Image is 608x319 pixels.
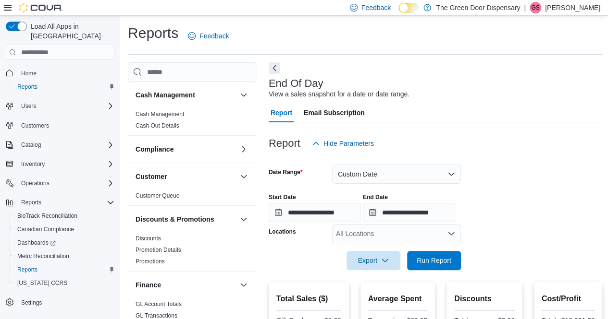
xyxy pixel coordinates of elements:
a: GL Transactions [136,312,177,319]
a: GL Account Totals [136,301,182,307]
button: Run Report [407,251,461,270]
span: Customers [21,122,49,130]
span: Users [17,100,114,112]
h3: Cash Management [136,90,195,100]
input: Dark Mode [398,3,419,13]
button: Compliance [136,144,236,154]
label: Start Date [269,193,296,201]
input: Press the down key to open a popover containing a calendar. [269,203,361,222]
button: Customers [2,118,118,132]
button: Compliance [238,143,249,155]
a: Dashboards [10,236,118,249]
button: Settings [2,295,118,309]
button: Cash Management [238,89,249,101]
button: Customer [136,172,236,181]
a: [US_STATE] CCRS [13,277,71,289]
span: Users [21,102,36,110]
span: Customers [17,119,114,131]
span: Reports [21,199,41,206]
div: Discounts & Promotions [128,233,257,271]
span: BioTrack Reconciliation [17,212,77,220]
span: Dashboards [17,239,56,247]
button: Catalog [2,138,118,152]
h3: Discounts & Promotions [136,214,214,224]
button: Inventory [2,157,118,171]
a: Discounts [136,235,161,242]
a: Promotions [136,258,165,265]
a: Feedback [184,26,233,46]
span: Metrc Reconciliation [17,252,69,260]
a: Home [17,68,40,79]
span: Cash Out Details [136,122,179,130]
div: Gerald Stone [530,2,541,13]
a: Cash Out Details [136,122,179,129]
a: Cash Management [136,111,184,118]
input: Press the down key to open a popover containing a calendar. [363,203,455,222]
h2: Total Sales ($) [276,293,341,305]
button: Canadian Compliance [10,223,118,236]
span: Catalog [21,141,41,149]
span: Customer Queue [136,192,179,200]
span: Canadian Compliance [13,224,114,235]
a: Promotion Details [136,247,181,253]
button: Reports [2,196,118,209]
span: Settings [21,299,42,307]
button: Customer [238,171,249,182]
button: Open list of options [447,230,455,237]
p: The Green Door Dispensary [436,2,520,13]
span: BioTrack Reconciliation [13,210,114,222]
h3: Report [269,138,300,149]
button: Metrc Reconciliation [10,249,118,263]
button: Discounts & Promotions [238,213,249,225]
span: Load All Apps in [GEOGRAPHIC_DATA] [27,22,114,41]
button: [US_STATE] CCRS [10,276,118,290]
span: Metrc Reconciliation [13,250,114,262]
h3: End Of Day [269,78,323,89]
button: BioTrack Reconciliation [10,209,118,223]
span: Dashboards [13,237,114,248]
a: Reports [13,81,41,93]
span: Run Report [417,256,451,265]
button: Reports [10,263,118,276]
span: Promotions [136,258,165,265]
button: Operations [17,177,53,189]
a: Canadian Compliance [13,224,78,235]
div: Customer [128,190,257,205]
span: Feedback [199,31,229,41]
span: Feedback [361,3,391,12]
label: Date Range [269,168,303,176]
a: Customer Queue [136,192,179,199]
div: View a sales snapshot for a date or date range. [269,89,409,99]
span: Hide Parameters [323,139,374,148]
span: Home [17,67,114,79]
span: Inventory [21,160,45,168]
span: Report [271,103,292,122]
span: Settings [17,296,114,308]
div: Cash Management [128,108,257,135]
span: [US_STATE] CCRS [17,279,67,287]
button: Hide Parameters [308,134,378,153]
label: Locations [269,228,296,236]
button: Reports [17,197,45,208]
span: Reports [17,197,114,208]
button: Operations [2,177,118,190]
button: Custom Date [332,165,461,184]
a: Dashboards [13,237,60,248]
span: Export [352,251,395,270]
span: Promotion Details [136,246,181,254]
span: Reports [17,266,37,273]
span: Operations [17,177,114,189]
button: Users [2,99,118,113]
h2: Cost/Profit [542,293,595,305]
a: Customers [17,120,53,131]
span: Discounts [136,235,161,242]
button: Finance [136,280,236,290]
span: GS [531,2,539,13]
button: Users [17,100,40,112]
button: Cash Management [136,90,236,100]
span: Inventory [17,158,114,170]
button: Inventory [17,158,49,170]
span: Reports [13,81,114,93]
